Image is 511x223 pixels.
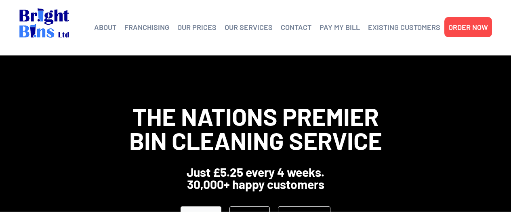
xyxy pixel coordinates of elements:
[448,21,488,33] a: ORDER NOW
[368,21,440,33] a: EXISTING CUSTOMERS
[124,21,169,33] a: FRANCHISING
[229,206,270,222] a: Read More
[320,21,360,33] a: PAY MY BILL
[94,21,116,33] a: ABOUT
[177,21,217,33] a: OUR PRICES
[278,206,330,222] a: Areas Covered
[225,21,273,33] a: OUR SERVICES
[181,206,221,222] a: Order Now
[281,21,311,33] a: CONTACT
[129,102,382,155] span: The Nations Premier Bin Cleaning Service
